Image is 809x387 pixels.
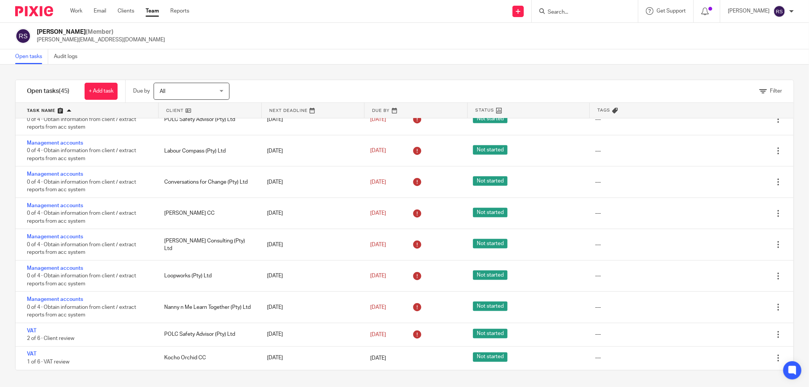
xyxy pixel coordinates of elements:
[37,36,165,44] p: [PERSON_NAME][EMAIL_ADDRESS][DOMAIN_NAME]
[370,117,386,122] span: [DATE]
[27,211,136,224] span: 0 of 4 · Obtain information from client / extract reports from acc system
[27,305,136,318] span: 0 of 4 · Obtain information from client / extract reports from acc system
[157,143,259,159] div: Labour Compass (Pty) Ltd
[259,300,362,315] div: [DATE]
[27,273,136,286] span: 0 of 4 · Obtain information from client / extract reports from acc system
[157,300,259,315] div: Nanny n Me Learn Together (Pty) Ltd
[259,206,362,221] div: [DATE]
[370,356,386,361] span: [DATE]
[15,49,48,64] a: Open tasks
[657,8,686,14] span: Get Support
[27,266,83,271] a: Management accounts
[27,297,83,302] a: Management accounts
[595,209,601,217] div: ---
[27,148,136,162] span: 0 of 4 · Obtain information from client / extract reports from acc system
[27,140,83,146] a: Management accounts
[27,336,74,341] span: 2 of 6 · Client review
[157,112,259,127] div: POLC Safety Advisor (Pty) Ltd
[595,241,601,249] div: ---
[370,332,386,337] span: [DATE]
[259,351,362,366] div: [DATE]
[59,88,69,94] span: (45)
[370,148,386,153] span: [DATE]
[259,143,362,159] div: [DATE]
[595,147,601,155] div: ---
[473,145,507,155] span: Not started
[170,7,189,15] a: Reports
[473,208,507,217] span: Not started
[118,7,134,15] a: Clients
[259,237,362,252] div: [DATE]
[146,7,159,15] a: Team
[473,329,507,338] span: Not started
[27,87,69,95] h1: Open tasks
[157,175,259,190] div: Conversations for Change (Pty) Ltd
[27,117,136,130] span: 0 of 4 · Obtain information from client / extract reports from acc system
[370,305,386,310] span: [DATE]
[475,107,494,113] span: Status
[595,178,601,186] div: ---
[473,239,507,249] span: Not started
[595,331,601,338] div: ---
[27,359,69,365] span: 1 of 6 · VAT review
[595,272,601,280] div: ---
[595,304,601,311] div: ---
[27,352,36,357] a: VAT
[27,242,136,255] span: 0 of 4 · Obtain information from client / extract reports from acc system
[773,5,785,17] img: svg%3E
[157,268,259,283] div: Loopworks (Pty) Ltd
[27,234,83,239] a: Management accounts
[770,88,782,94] span: Filter
[157,327,259,342] div: POLC Safety Advisor (Pty) Ltd
[473,271,507,280] span: Not started
[370,179,386,185] span: [DATE]
[259,175,362,190] div: [DATE]
[157,233,259,256] div: [PERSON_NAME] Consulting (Pty) Ltd
[85,83,118,100] a: + Add task
[597,107,610,113] span: Tags
[473,352,507,362] span: Not started
[547,9,615,16] input: Search
[595,354,601,362] div: ---
[27,203,83,208] a: Management accounts
[133,87,150,95] p: Due by
[70,7,82,15] a: Work
[15,6,53,16] img: Pixie
[27,171,83,177] a: Management accounts
[370,211,386,216] span: [DATE]
[157,351,259,366] div: Kocho Orchid CC
[37,28,165,36] h2: [PERSON_NAME]
[54,49,83,64] a: Audit logs
[27,328,36,334] a: VAT
[473,302,507,311] span: Not started
[157,206,259,221] div: [PERSON_NAME] CC
[15,28,31,44] img: svg%3E
[27,179,136,193] span: 0 of 4 · Obtain information from client / extract reports from acc system
[94,7,106,15] a: Email
[259,327,362,342] div: [DATE]
[473,114,507,123] span: Not started
[728,7,770,15] p: [PERSON_NAME]
[259,112,362,127] div: [DATE]
[160,89,165,94] span: All
[370,242,386,247] span: [DATE]
[595,116,601,123] div: ---
[473,176,507,186] span: Not started
[86,29,113,35] span: (Member)
[370,273,386,278] span: [DATE]
[259,268,362,283] div: [DATE]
